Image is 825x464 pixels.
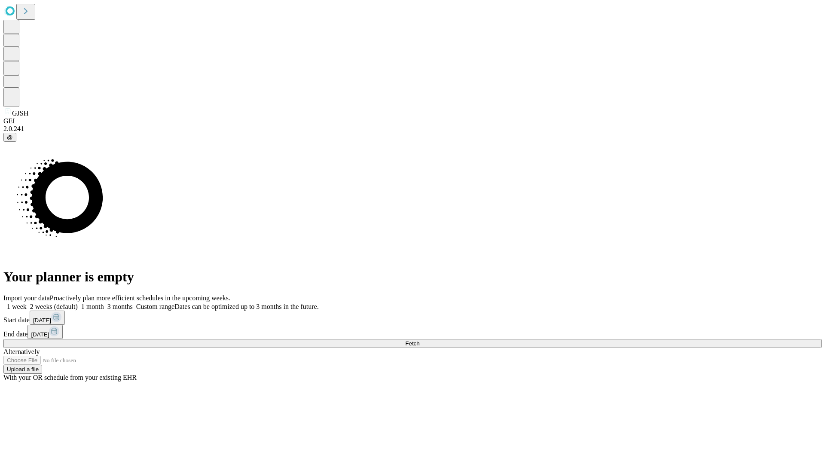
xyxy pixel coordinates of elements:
button: [DATE] [30,311,65,325]
span: [DATE] [31,331,49,338]
div: End date [3,325,822,339]
span: Proactively plan more efficient schedules in the upcoming weeks. [50,294,230,302]
button: [DATE] [27,325,63,339]
button: Upload a file [3,365,42,374]
div: Start date [3,311,822,325]
span: 1 month [81,303,104,310]
span: GJSH [12,110,28,117]
div: 2.0.241 [3,125,822,133]
span: 1 week [7,303,27,310]
span: 3 months [107,303,133,310]
div: GEI [3,117,822,125]
span: Custom range [136,303,174,310]
button: Fetch [3,339,822,348]
span: Import your data [3,294,50,302]
span: 2 weeks (default) [30,303,78,310]
span: [DATE] [33,317,51,324]
span: With your OR schedule from your existing EHR [3,374,137,381]
span: Alternatively [3,348,40,355]
h1: Your planner is empty [3,269,822,285]
span: Dates can be optimized up to 3 months in the future. [174,303,318,310]
button: @ [3,133,16,142]
span: Fetch [405,340,419,347]
span: @ [7,134,13,140]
